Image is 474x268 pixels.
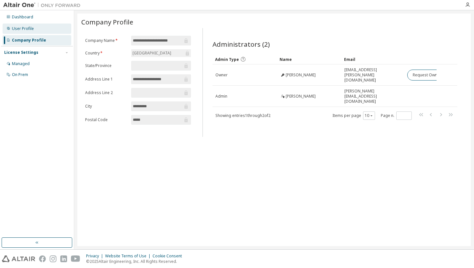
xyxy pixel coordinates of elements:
label: Postal Code [85,117,127,122]
div: Company Profile [12,38,46,43]
div: Dashboard [12,14,33,20]
div: User Profile [12,26,34,31]
label: Country [85,51,127,56]
span: [EMAIL_ADDRESS][PERSON_NAME][DOMAIN_NAME] [344,67,402,83]
img: instagram.svg [50,255,56,262]
span: [PERSON_NAME] [286,94,316,99]
button: 10 [365,113,373,118]
span: Admin [215,94,227,99]
span: [PERSON_NAME][EMAIL_ADDRESS][DOMAIN_NAME] [344,89,402,104]
p: © 2025 Altair Engineering, Inc. All Rights Reserved. [86,259,186,264]
span: Items per page [332,111,375,120]
label: Address Line 2 [85,90,127,95]
div: License Settings [4,50,38,55]
img: facebook.svg [39,255,46,262]
img: altair_logo.svg [2,255,35,262]
span: Owner [215,72,228,78]
label: Company Name [85,38,127,43]
div: Cookie Consent [153,254,186,259]
div: Email [344,54,402,64]
div: Managed [12,61,30,66]
div: On Prem [12,72,28,77]
img: linkedin.svg [60,255,67,262]
span: Company Profile [81,17,133,26]
label: State/Province [85,63,127,68]
div: Website Terms of Use [105,254,153,259]
img: youtube.svg [71,255,80,262]
span: Administrators (2) [212,40,270,49]
div: [GEOGRAPHIC_DATA] [132,50,172,57]
div: Name [280,54,339,64]
span: [PERSON_NAME] [286,72,316,78]
div: [GEOGRAPHIC_DATA] [131,49,191,57]
button: Request Owner Change [407,70,462,81]
span: Admin Type [215,57,239,62]
label: Address Line 1 [85,77,127,82]
img: Altair One [3,2,84,8]
div: Privacy [86,254,105,259]
label: City [85,104,127,109]
span: Page n. [381,111,412,120]
span: Showing entries 1 through 2 of 2 [215,113,271,118]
